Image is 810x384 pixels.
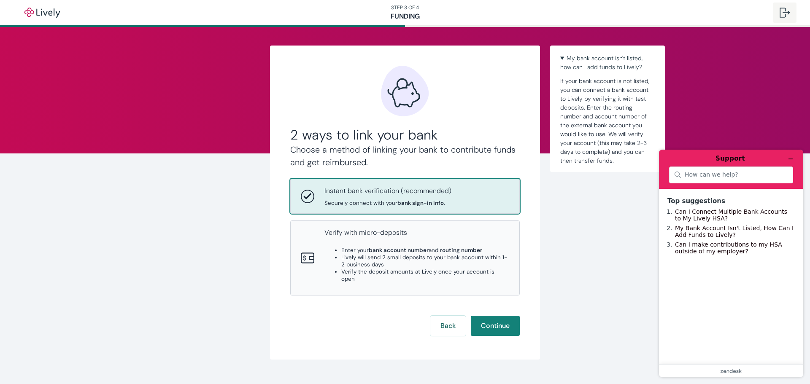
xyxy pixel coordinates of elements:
strong: bank sign-in info [397,199,444,207]
img: Lively [19,8,66,18]
span: Support [17,6,47,13]
li: Enter your and [341,247,509,254]
span: Securely connect with your . [324,199,451,207]
strong: routing number [440,247,482,254]
p: Instant bank verification (recommended) [324,186,451,196]
button: Continue [471,316,520,336]
strong: bank account number [369,247,429,254]
h4: Choose a method of linking your bank to contribute funds and get reimbursed. [290,143,520,169]
p: Verify with micro-deposits [324,228,509,238]
summary: My bank account isn't listed, how can I add funds to Lively? [557,52,658,73]
p: If your bank account is not listed, you can connect a bank account to Lively by verifying it with... [557,77,658,165]
button: Back [430,316,466,336]
iframe: Find more information here [652,143,810,384]
button: Micro-depositsVerify with micro-depositsEnter yourbank account numberand routing numberLively wil... [291,221,519,295]
li: Verify the deposit amounts at Lively once your account is open [341,268,509,282]
svg: Instant bank verification [301,190,314,203]
li: Lively will send 2 small deposits to your bank account within 1-2 business days [341,254,509,268]
button: Log out [773,3,796,23]
svg: Micro-deposits [301,251,314,265]
h2: 2 ways to link your bank [290,126,520,143]
button: Instant bank verificationInstant bank verification (recommended)Securely connect with yourbank si... [291,179,519,213]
